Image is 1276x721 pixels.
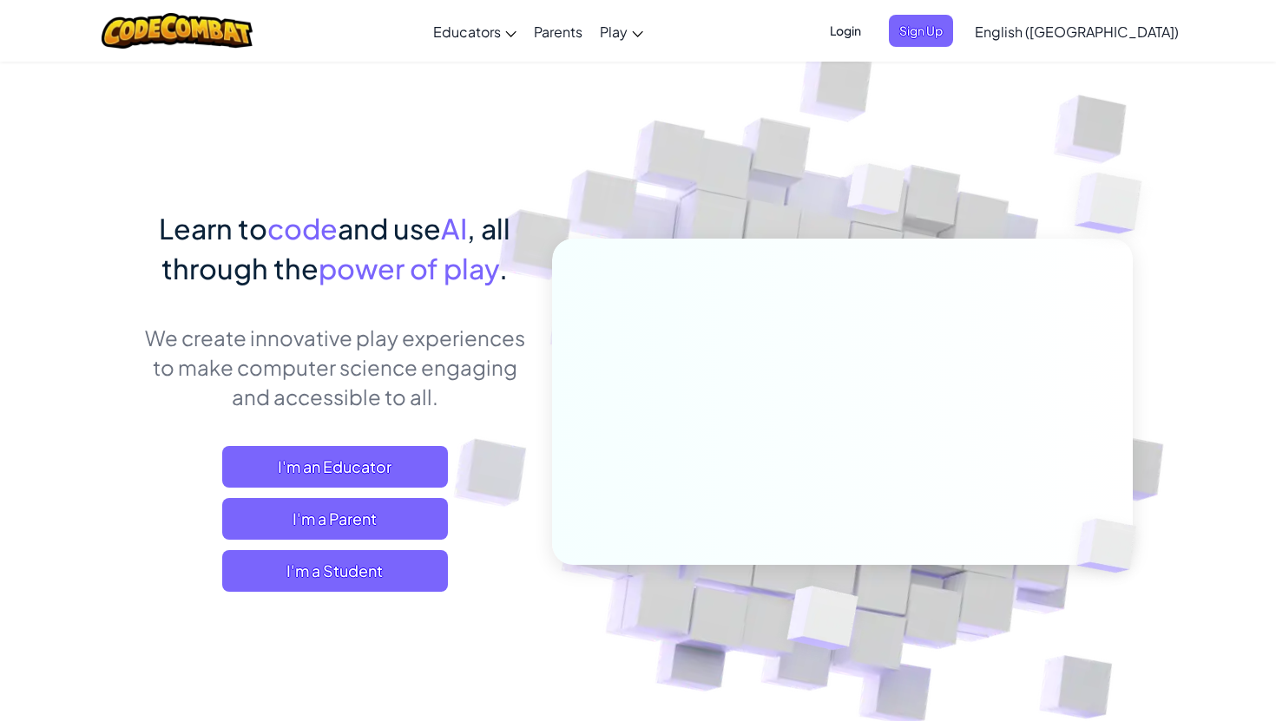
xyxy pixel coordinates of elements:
[319,251,499,285] span: power of play
[591,8,652,55] a: Play
[889,15,953,47] button: Sign Up
[745,549,900,693] img: Overlap cubes
[267,211,338,246] span: code
[338,211,441,246] span: and use
[499,251,508,285] span: .
[966,8,1187,55] a: English ([GEOGRAPHIC_DATA])
[143,323,526,411] p: We create innovative play experiences to make computer science engaging and accessible to all.
[222,550,448,592] button: I'm a Student
[975,23,1179,41] span: English ([GEOGRAPHIC_DATA])
[433,23,501,41] span: Educators
[1040,130,1190,277] img: Overlap cubes
[600,23,628,41] span: Play
[159,211,267,246] span: Learn to
[222,446,448,488] a: I'm an Educator
[441,211,467,246] span: AI
[424,8,525,55] a: Educators
[102,13,253,49] img: CodeCombat logo
[1048,482,1178,609] img: Overlap cubes
[815,129,940,259] img: Overlap cubes
[525,8,591,55] a: Parents
[222,498,448,540] a: I'm a Parent
[819,15,871,47] button: Login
